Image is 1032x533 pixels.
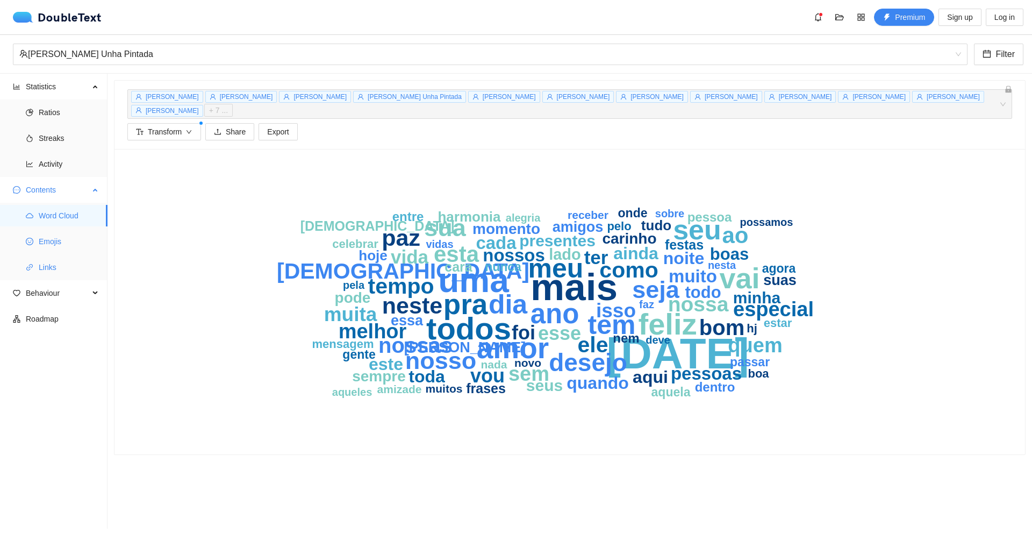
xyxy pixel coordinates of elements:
[205,123,254,140] button: uploadShare
[632,276,680,303] text: seja
[392,209,424,224] text: entre
[359,247,387,264] text: hoje
[842,94,849,100] span: user
[526,376,563,394] text: seus
[220,93,273,101] span: [PERSON_NAME]
[13,186,20,194] span: message
[607,219,631,233] text: pelo
[438,209,501,225] text: harmonia
[352,368,406,385] text: sempre
[391,246,429,267] text: vida
[663,248,704,268] text: noite
[127,123,201,140] button: font-sizeTransformdown
[528,253,584,283] text: meu
[26,134,33,142] span: fire
[342,347,375,361] text: gente
[146,93,199,101] span: [PERSON_NAME]
[26,179,89,201] span: Contents
[938,9,981,26] button: Sign up
[369,354,403,374] text: este
[853,13,869,22] span: appstore
[135,94,142,100] span: user
[633,367,668,387] text: aqui
[596,300,636,322] text: isso
[895,11,925,23] span: Premium
[426,382,463,395] text: muitos
[588,310,636,340] text: tem
[630,93,684,101] span: [PERSON_NAME]
[445,259,473,274] text: cara
[466,381,506,396] text: frases
[148,126,182,138] span: Transform
[606,330,749,378] text: [DATE]
[620,94,627,100] span: user
[26,238,33,245] span: smile
[300,218,455,233] text: [DEMOGRAPHIC_DATA]
[13,12,38,23] img: logo
[186,129,192,136] span: down
[26,109,33,116] span: pie-chart
[553,219,604,235] text: amigos
[209,104,228,116] span: + 7 ...
[832,13,848,22] span: folder-open
[641,217,671,233] text: tudo
[26,76,89,97] span: Statistics
[13,83,20,90] span: bar-chart
[472,94,479,100] span: user
[434,241,479,267] text: esta
[377,383,422,395] text: amizade
[762,261,796,275] text: agora
[728,334,782,357] text: quem
[324,303,377,325] text: muita
[618,206,648,220] text: onde
[19,49,28,58] span: team
[567,373,629,393] text: quando
[665,237,704,252] text: festas
[708,259,736,271] text: nesta
[368,274,434,299] text: tempo
[470,365,505,387] text: vou
[514,357,541,369] text: novo
[668,293,729,316] text: nossa
[39,257,99,278] span: Links
[481,358,507,371] text: nada
[382,225,420,251] text: paz
[733,298,814,321] text: especial
[831,9,848,26] button: folder-open
[26,212,33,219] span: cloud
[39,153,99,175] span: Activity
[874,9,934,26] button: thunderboltPremium
[613,331,639,345] text: nem
[547,94,553,100] span: user
[531,266,618,308] text: mais
[485,260,521,274] text: nunca
[391,312,424,329] text: essa
[13,12,102,23] div: DoubleText
[508,363,549,385] text: sem
[424,214,467,241] text: sua
[927,93,980,101] span: [PERSON_NAME]
[506,212,541,224] text: alegria
[719,262,759,294] text: vai
[226,126,246,138] span: Share
[339,320,407,343] text: melhor
[699,316,744,339] text: bom
[986,9,1023,26] button: Log in
[39,205,99,226] span: Word Cloud
[404,339,526,356] text: [PERSON_NAME]
[994,11,1015,23] span: Log in
[809,9,827,26] button: bell
[210,94,216,100] span: user
[810,13,826,22] span: bell
[639,307,697,341] text: feliz
[639,299,654,310] text: faz
[974,44,1023,65] button: calendarFilter
[39,102,99,123] span: Ratios
[1005,86,1012,93] span: lock
[335,289,371,306] text: pode
[651,385,691,399] text: aquela
[204,104,233,117] span: + 7 ...
[584,247,608,268] text: ter
[710,245,749,264] text: boas
[277,259,529,283] text: [DEMOGRAPHIC_DATA]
